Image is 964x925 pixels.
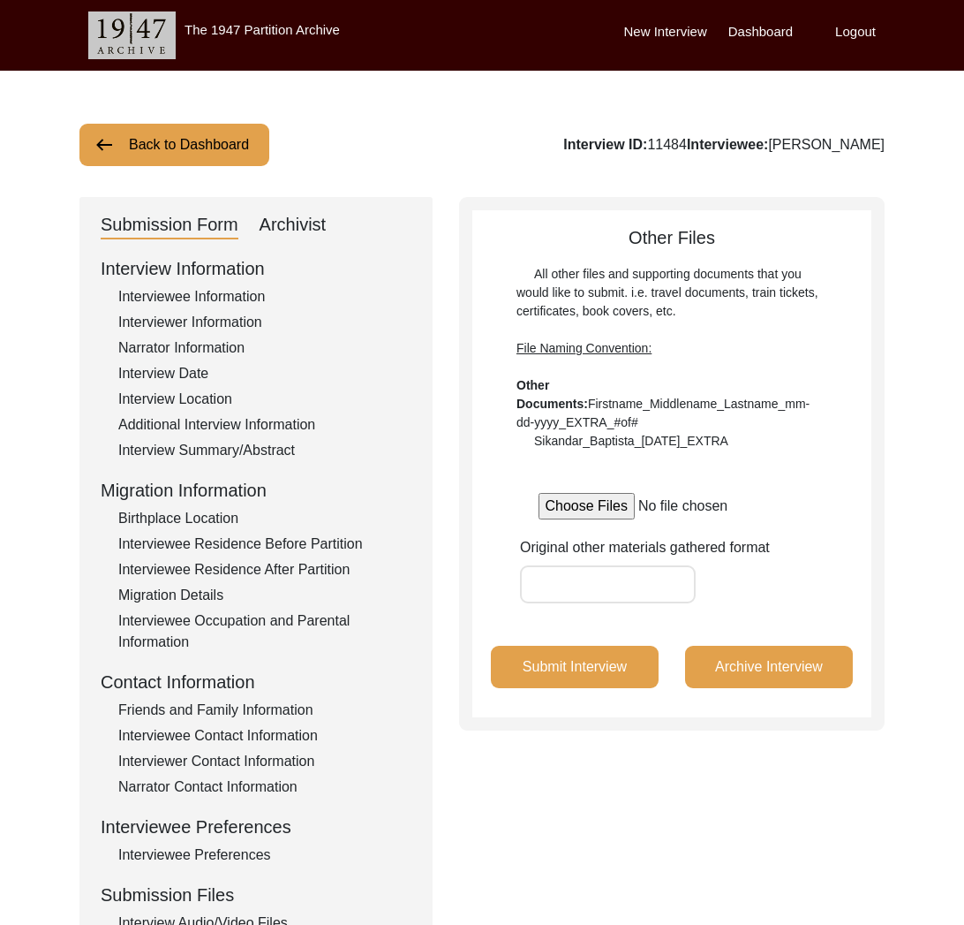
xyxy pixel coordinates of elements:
div: 11484 [PERSON_NAME] [563,134,885,155]
div: Additional Interview Information [118,414,411,436]
div: Contact Information [101,669,411,695]
div: Archivist [260,211,327,239]
b: Interview ID: [563,137,647,152]
label: Original other materials gathered format [520,537,770,558]
div: Interviewer Information [118,312,411,333]
div: Friends and Family Information [118,700,411,721]
b: Other Documents: [516,378,588,411]
div: Interview Summary/Abstract [118,440,411,461]
div: Narrator Contact Information [118,777,411,798]
label: The 1947 Partition Archive [185,22,340,37]
div: Interview Date [118,363,411,384]
div: Interview Location [118,389,411,410]
div: Other Files [472,224,871,451]
div: All other files and supporting documents that you would like to submit. i.e. travel documents, tr... [516,265,827,451]
img: header-logo.png [88,11,176,59]
div: Interviewee Occupation and Parental Information [118,610,411,653]
div: Submission Form [101,211,238,239]
img: arrow-left.png [94,134,115,155]
div: Interviewee Contact Information [118,725,411,747]
span: File Naming Convention: [516,341,651,355]
button: Back to Dashboard [79,124,269,166]
div: Birthplace Location [118,508,411,529]
label: Dashboard [728,22,793,42]
div: Interviewee Information [118,286,411,307]
div: Interviewee Preferences [101,814,411,840]
div: Migration Information [101,477,411,504]
div: Interview Information [101,255,411,282]
div: Interviewee Preferences [118,845,411,866]
button: Submit Interview [491,646,659,688]
b: Interviewee: [687,137,768,152]
label: New Interview [624,22,707,42]
div: Interviewee Residence After Partition [118,559,411,580]
div: Narrator Information [118,337,411,359]
label: Logout [835,22,876,42]
div: Submission Files [101,882,411,908]
div: Interviewee Residence Before Partition [118,534,411,555]
button: Archive Interview [685,646,853,688]
div: Interviewer Contact Information [118,751,411,772]
div: Migration Details [118,585,411,606]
